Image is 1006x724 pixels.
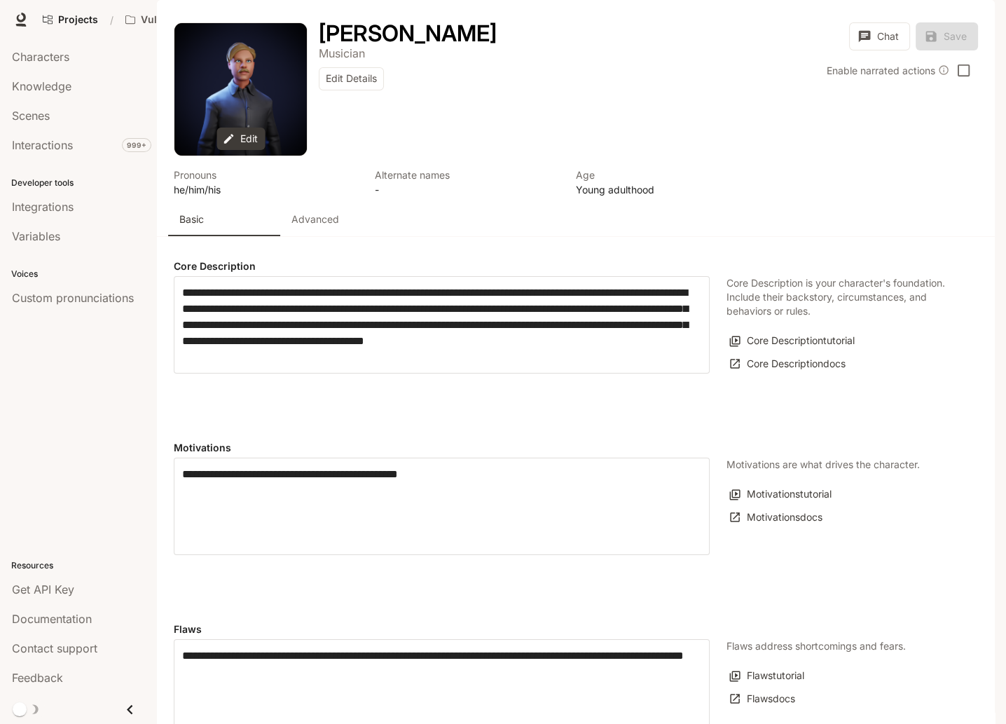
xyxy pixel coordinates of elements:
span: Projects [58,14,98,26]
p: Basic [179,212,204,226]
button: Open character details dialog [319,22,497,45]
button: Core Descriptiontutorial [726,329,858,353]
a: Go to projects [36,6,104,34]
h4: Core Description [174,259,710,273]
p: Pronouns [174,168,358,182]
p: Flaws address shortcomings and fears. [726,639,906,653]
h4: Motivations [174,441,710,455]
button: Flawstutorial [726,664,808,688]
button: Open character details dialog [576,168,760,197]
p: Vulpera [141,14,179,26]
button: Edit [216,128,265,151]
button: Open character details dialog [375,168,559,197]
a: Flawsdocs [726,688,799,711]
p: Musician [319,46,365,60]
button: Open character details dialog [319,45,365,62]
div: Enable narrated actions [827,63,949,78]
p: Motivations are what drives the character. [726,458,920,472]
div: Avatar image [174,23,307,156]
a: Core Descriptiondocs [726,353,849,376]
div: / [104,13,119,27]
h1: [PERSON_NAME] [319,20,497,47]
button: Motivationstutorial [726,483,835,506]
button: Open workspace menu [119,6,200,34]
button: Edit Details [319,67,384,90]
p: Core Description is your character's foundation. Include their backstory, circumstances, and beha... [726,276,961,318]
a: Motivationsdocs [726,506,826,529]
p: he/him/his [174,182,358,197]
button: Open character avatar dialog [174,23,307,156]
p: Young adulthood [576,182,760,197]
p: Age [576,168,760,182]
div: label [174,276,710,374]
p: Advanced [291,212,339,226]
p: Alternate names [375,168,559,182]
button: Open character details dialog [174,168,358,197]
button: Chat [849,22,910,50]
h4: Flaws [174,622,710,636]
p: - [375,182,559,197]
